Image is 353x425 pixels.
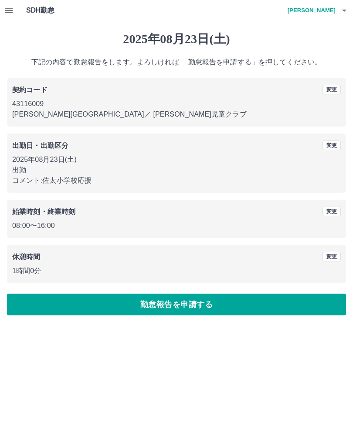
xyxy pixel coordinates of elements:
button: 変更 [322,252,341,261]
p: 08:00 〜 16:00 [12,221,341,231]
button: 勤怠報告を申請する [7,294,346,315]
b: 契約コード [12,86,48,94]
button: 変更 [322,141,341,150]
p: コメント: 佐太小学校応援 [12,175,341,186]
p: 1時間0分 [12,266,341,276]
p: 43116009 [12,99,341,109]
p: 下記の内容で勤怠報告をします。よろしければ 「勤怠報告を申請する」を押してください。 [7,57,346,67]
b: 出勤日・出勤区分 [12,142,68,149]
b: 休憩時間 [12,253,41,261]
b: 始業時刻・終業時刻 [12,208,75,215]
button: 変更 [322,85,341,94]
button: 変更 [322,207,341,216]
p: [PERSON_NAME][GEOGRAPHIC_DATA] ／ [PERSON_NAME]児童クラブ [12,109,341,120]
h1: 2025年08月23日(土) [7,32,346,47]
p: 出勤 [12,165,341,175]
p: 2025年08月23日(土) [12,154,341,165]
